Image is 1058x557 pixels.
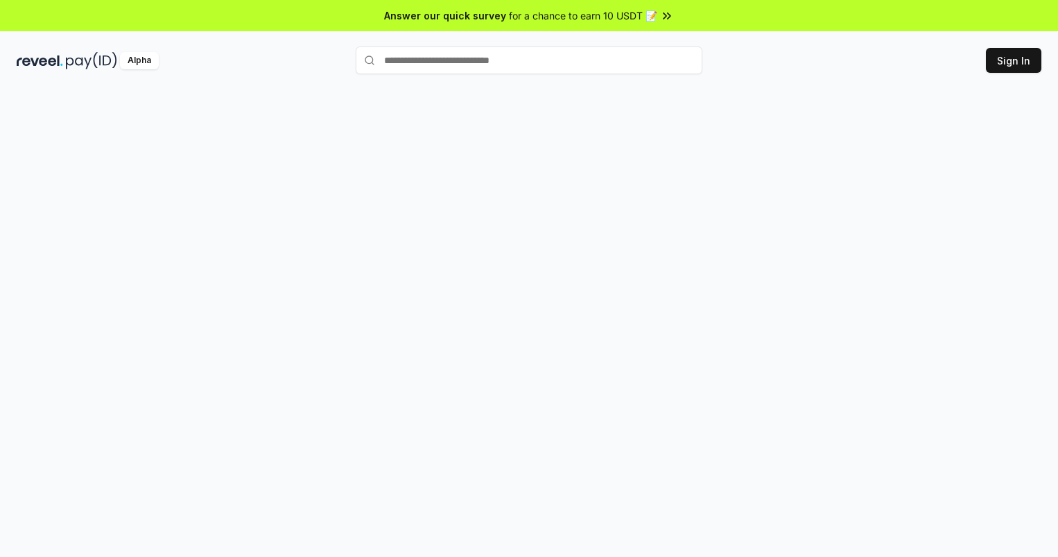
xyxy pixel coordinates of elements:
img: reveel_dark [17,52,63,69]
div: Alpha [120,52,159,69]
button: Sign In [986,48,1041,73]
span: Answer our quick survey [384,8,506,23]
span: for a chance to earn 10 USDT 📝 [509,8,657,23]
img: pay_id [66,52,117,69]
